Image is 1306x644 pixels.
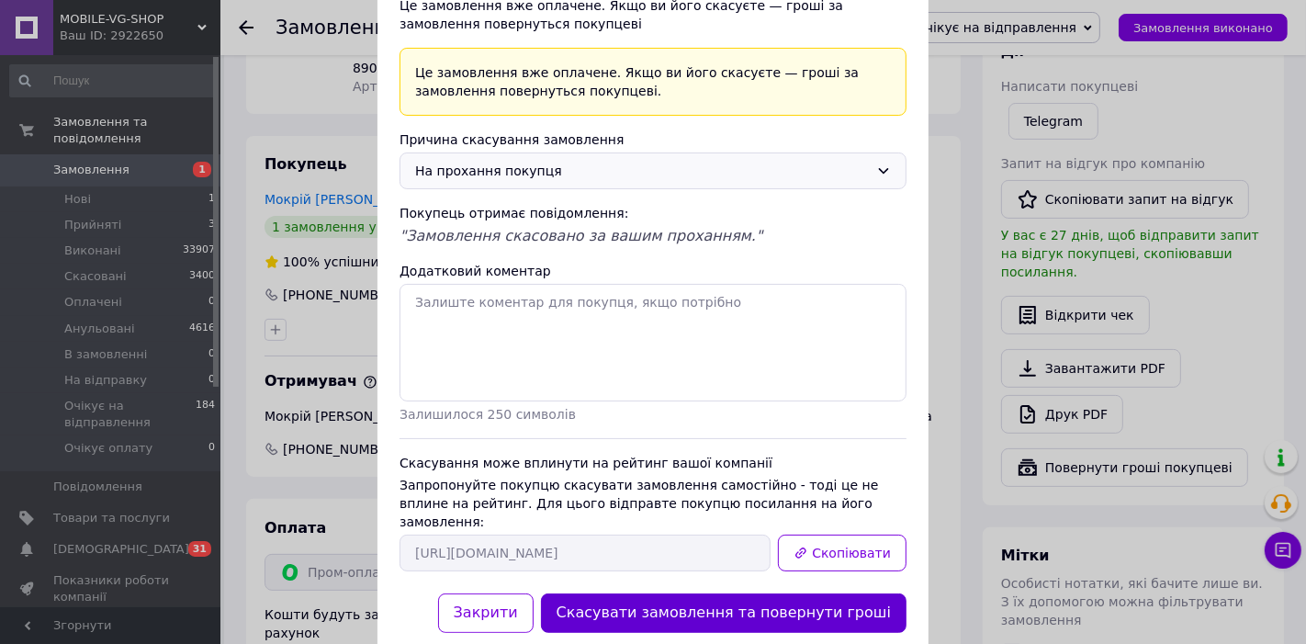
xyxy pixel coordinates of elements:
div: Причина скасування замовлення [400,130,906,149]
button: Закрити [438,593,534,633]
div: Це замовлення вже оплачене. Якщо ви його скасуєте — гроші за замовлення повернуться покупцеві. [400,48,906,116]
div: Скасування може вплинути на рейтинг вашої компанії [400,454,906,472]
button: Скасувати замовлення та повернути гроші [541,593,906,633]
label: Додатковий коментар [400,264,551,278]
span: "Замовлення скасовано за вашим проханням." [400,227,762,244]
div: Покупець отримає повідомлення: [400,204,906,222]
span: Залишилося 250 символів [400,407,576,422]
button: Скопіювати [778,535,906,571]
div: На прохання покупця [415,161,869,181]
div: Запропонуйте покупцю скасувати замовлення самостійно - тоді це не вплине на рейтинг. Для цього ві... [400,476,906,531]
